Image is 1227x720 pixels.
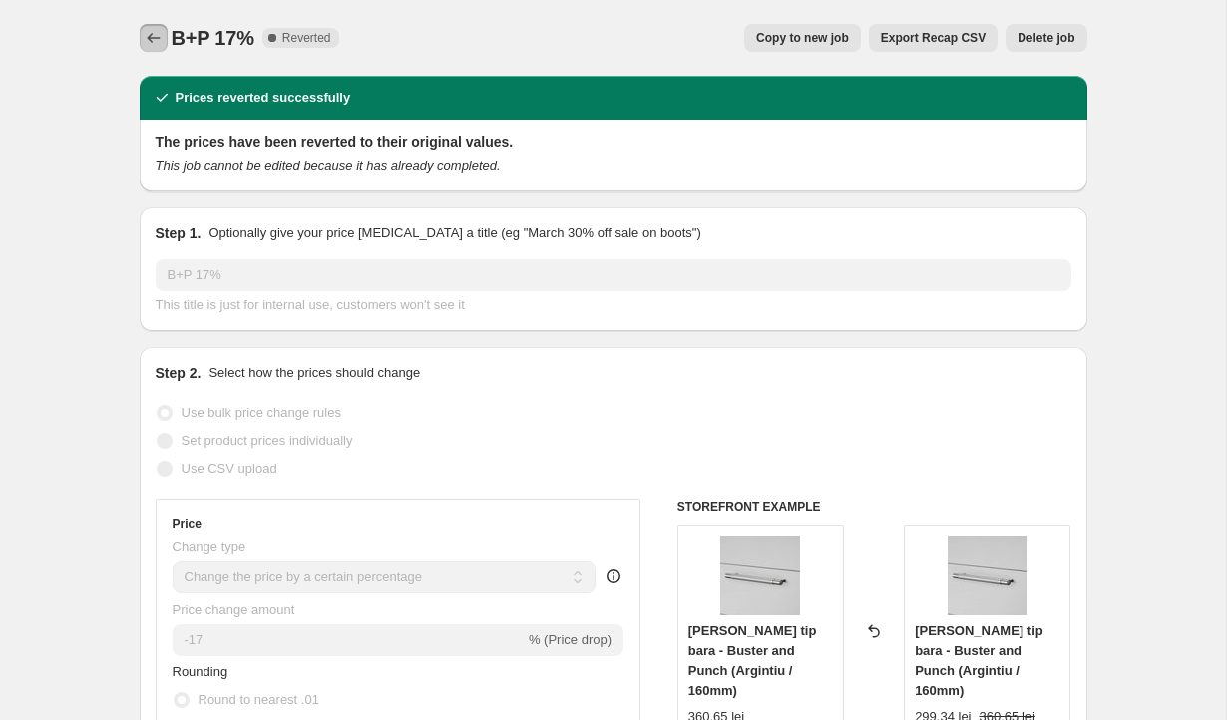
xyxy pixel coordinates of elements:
img: 1.-BusterPunch_Pull-Bar_Steel_1-scaled-1-scaled_80x.jpg [948,536,1027,615]
span: Round to nearest .01 [199,692,319,707]
input: -15 [173,624,525,656]
input: 30% off holiday sale [156,259,1071,291]
span: Use CSV upload [182,461,277,476]
h3: Price [173,516,202,532]
p: Select how the prices should change [208,363,420,383]
span: Price change amount [173,602,295,617]
span: Export Recap CSV [881,30,986,46]
div: help [604,566,623,586]
p: Optionally give your price [MEDICAL_DATA] a title (eg "March 30% off sale on boots") [208,223,700,243]
span: Reverted [282,30,331,46]
span: Delete job [1018,30,1074,46]
span: % (Price drop) [529,632,612,647]
h2: Prices reverted successfully [176,88,351,108]
span: Rounding [173,664,228,679]
span: Use bulk price change rules [182,405,341,420]
span: [PERSON_NAME] tip bara - Buster and Punch (Argintiu / 160mm) [915,623,1043,698]
span: B+P 17% [172,27,254,49]
h6: STOREFRONT EXAMPLE [677,499,1071,515]
span: Copy to new job [756,30,849,46]
h2: The prices have been reverted to their original values. [156,132,1071,152]
span: Set product prices individually [182,433,353,448]
h2: Step 2. [156,363,202,383]
h2: Step 1. [156,223,202,243]
button: Copy to new job [744,24,861,52]
button: Export Recap CSV [869,24,998,52]
button: Price change jobs [140,24,168,52]
span: Change type [173,540,246,554]
i: This job cannot be edited because it has already completed. [156,158,501,173]
span: [PERSON_NAME] tip bara - Buster and Punch (Argintiu / 160mm) [688,623,817,698]
button: Delete job [1006,24,1086,52]
img: 1.-BusterPunch_Pull-Bar_Steel_1-scaled-1-scaled_80x.jpg [720,536,800,615]
span: This title is just for internal use, customers won't see it [156,297,465,312]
